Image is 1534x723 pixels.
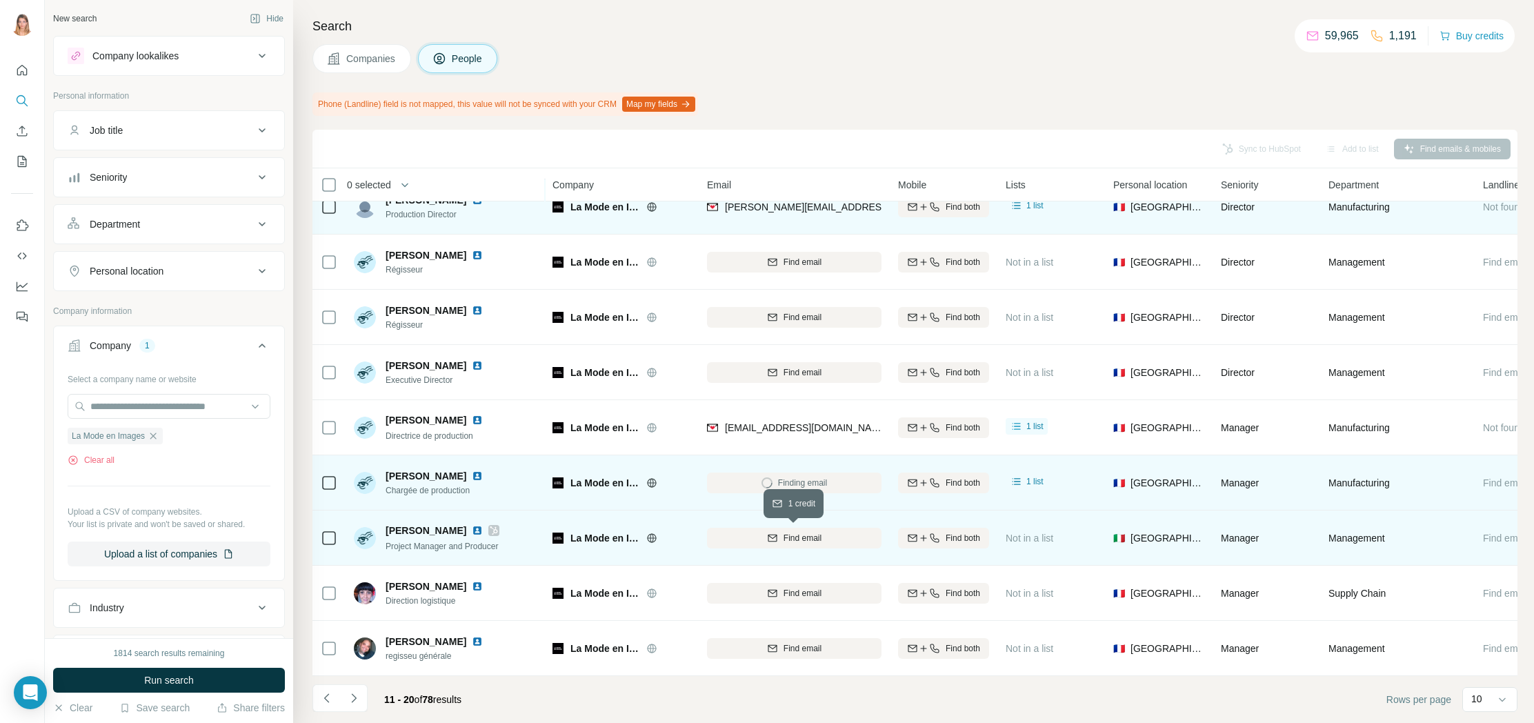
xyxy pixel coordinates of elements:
[1113,421,1125,435] span: 🇫🇷
[144,673,194,687] span: Run search
[386,248,466,262] span: [PERSON_NAME]
[725,422,888,433] span: [EMAIL_ADDRESS][DOMAIN_NAME]
[90,264,163,278] div: Personal location
[552,533,564,544] img: Logo of La Mode en Images
[68,506,270,518] p: Upload a CSV of company websites.
[386,469,466,483] span: [PERSON_NAME]
[552,422,564,433] img: Logo of La Mode en Images
[1113,476,1125,490] span: 🇫🇷
[898,417,989,438] button: Find both
[1483,422,1525,433] span: Not found
[898,528,989,548] button: Find both
[472,305,483,316] img: LinkedIn logo
[54,39,284,72] button: Company lookalikes
[386,595,499,607] span: Direction logistique
[386,431,473,441] span: Directrice de production
[386,304,466,317] span: [PERSON_NAME]
[312,17,1517,36] h4: Search
[472,525,483,536] img: LinkedIn logo
[898,307,989,328] button: Find both
[1113,642,1125,655] span: 🇫🇷
[53,305,285,317] p: Company information
[570,366,639,379] span: La Mode en Images
[570,586,639,600] span: La Mode en Images
[386,264,499,276] span: Régisseur
[946,642,980,655] span: Find both
[898,362,989,383] button: Find both
[54,161,284,194] button: Seniority
[784,256,821,268] span: Find email
[1221,257,1255,268] span: Director
[139,339,155,352] div: 1
[946,311,980,324] span: Find both
[784,532,821,544] span: Find email
[552,312,564,323] img: Logo of La Mode en Images
[54,114,284,147] button: Job title
[707,421,718,435] img: provider findymail logo
[11,149,33,174] button: My lists
[472,250,483,261] img: LinkedIn logo
[552,257,564,268] img: Logo of La Mode en Images
[11,244,33,268] button: Use Surfe API
[946,477,980,489] span: Find both
[90,339,131,353] div: Company
[1130,421,1204,435] span: [GEOGRAPHIC_DATA]
[1113,255,1125,269] span: 🇫🇷
[946,256,980,268] span: Find both
[386,319,499,331] span: Régisseur
[1325,28,1359,44] p: 59,965
[1328,531,1385,545] span: Management
[54,329,284,368] button: Company1
[707,178,731,192] span: Email
[119,701,190,715] button: Save search
[552,201,564,212] img: Logo of La Mode en Images
[92,49,179,63] div: Company lookalikes
[90,217,140,231] div: Department
[14,676,47,709] div: Open Intercom Messenger
[707,307,881,328] button: Find email
[898,473,989,493] button: Find both
[472,360,483,371] img: LinkedIn logo
[354,361,376,384] img: Avatar
[707,362,881,383] button: Find email
[1113,310,1125,324] span: 🇫🇷
[354,637,376,660] img: Avatar
[1113,531,1125,545] span: 🇮🇹
[1328,642,1385,655] span: Management
[1221,477,1259,488] span: Manager
[1006,588,1053,599] span: Not in a list
[707,252,881,273] button: Find email
[53,90,285,102] p: Personal information
[552,477,564,488] img: Logo of La Mode en Images
[946,422,980,434] span: Find both
[898,583,989,604] button: Find both
[11,88,33,113] button: Search
[90,123,123,137] div: Job title
[1130,642,1204,655] span: [GEOGRAPHIC_DATA]
[54,255,284,288] button: Personal location
[312,92,698,116] div: Phone (Landline) field is not mapped, this value will not be synced with your CRM
[54,208,284,241] button: Department
[53,12,97,25] div: New search
[898,197,989,217] button: Find both
[354,417,376,439] img: Avatar
[1471,692,1482,706] p: 10
[354,251,376,273] img: Avatar
[240,8,293,29] button: Hide
[946,201,980,213] span: Find both
[11,213,33,238] button: Use Surfe on LinkedIn
[898,178,926,192] span: Mobile
[946,532,980,544] span: Find both
[1006,643,1053,654] span: Not in a list
[1221,201,1255,212] span: Director
[1221,367,1255,378] span: Director
[1130,200,1204,214] span: [GEOGRAPHIC_DATA]
[68,454,114,466] button: Clear all
[570,642,639,655] span: La Mode en Images
[384,694,461,705] span: results
[217,701,285,715] button: Share filters
[472,581,483,592] img: LinkedIn logo
[946,587,980,600] span: Find both
[1328,366,1385,379] span: Management
[90,601,124,615] div: Industry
